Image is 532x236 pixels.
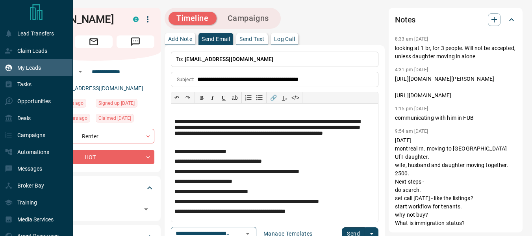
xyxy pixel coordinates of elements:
button: Open [76,67,85,76]
div: condos.ca [133,17,139,22]
button: 𝐔 [218,92,229,103]
span: [EMAIL_ADDRESS][DOMAIN_NAME] [185,56,274,62]
p: [DATE] montreal rn. moving to [GEOGRAPHIC_DATA] UfT daughter. wife, husband and daughter moving t... [395,136,516,227]
button: Bullet list [254,92,265,103]
h2: Notes [395,13,415,26]
p: 1:15 pm [DATE] [395,106,428,111]
div: Tags [33,178,154,197]
p: looking at 1 br, for 3 people. Will not be accepted, unless daughter moving in alone [395,44,516,61]
p: 4:31 pm [DATE] [395,67,428,72]
button: ↷ [182,92,193,103]
button: Timeline [169,12,217,25]
button: ab [229,92,240,103]
div: Thu Jun 26 2025 [96,99,154,110]
button: 𝐁 [196,92,207,103]
button: Numbered list [243,92,254,103]
p: To: [171,52,378,67]
p: Log Call [274,36,295,42]
a: [EMAIL_ADDRESS][DOMAIN_NAME] [54,85,143,91]
p: 8:33 am [DATE] [395,36,428,42]
span: Email [75,35,113,48]
p: 9:54 am [DATE] [395,128,428,134]
button: ↶ [171,92,182,103]
s: ab [232,95,238,101]
p: communicating with him in FUB [395,114,516,122]
p: Add Note [168,36,192,42]
span: Signed up [DATE] [98,99,135,107]
div: Fri Jun 27 2025 [96,114,154,125]
div: Notes [395,10,516,29]
h1: [PERSON_NAME] [33,13,121,26]
p: Send Text [239,36,265,42]
span: Message [117,35,154,48]
button: </> [290,92,301,103]
div: HOT [33,150,154,164]
span: Claimed [DATE] [98,114,131,122]
p: Subject: [177,76,194,83]
div: Renter [33,129,154,143]
button: Open [141,204,152,215]
p: Send Email [202,36,230,42]
button: T̲ₓ [279,92,290,103]
button: 🔗 [268,92,279,103]
p: [URL][DOMAIN_NAME][PERSON_NAME] [URL][DOMAIN_NAME] [395,75,516,100]
button: 𝑰 [207,92,218,103]
span: 𝐔 [222,95,226,101]
button: Campaigns [220,12,277,25]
